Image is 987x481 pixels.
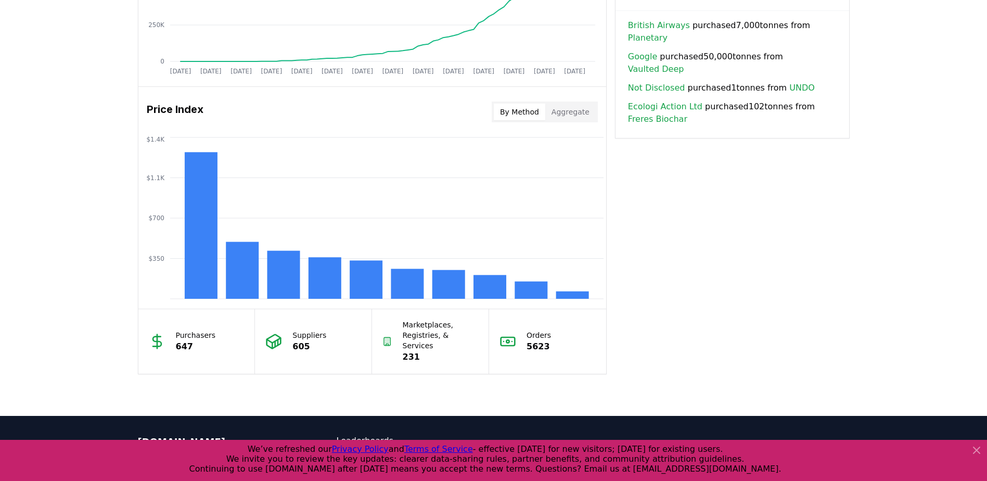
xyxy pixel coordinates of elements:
p: 5623 [527,340,551,353]
tspan: [DATE] [170,68,191,75]
p: Suppliers [292,330,326,340]
tspan: [DATE] [443,68,464,75]
a: Google [628,50,657,63]
p: Orders [527,330,551,340]
tspan: [DATE] [564,68,585,75]
tspan: [DATE] [503,68,524,75]
span: purchased 7,000 tonnes from [628,19,837,44]
tspan: [DATE] [473,68,494,75]
tspan: [DATE] [230,68,252,75]
tspan: [DATE] [412,68,433,75]
tspan: $1.4K [146,136,165,143]
tspan: [DATE] [200,68,221,75]
tspan: [DATE] [534,68,555,75]
tspan: [DATE] [322,68,343,75]
tspan: $350 [148,255,164,262]
a: Vaulted Deep [628,63,684,75]
p: 605 [292,340,326,353]
p: Purchasers [176,330,216,340]
a: Freres Biochar [628,113,687,125]
tspan: $1.1K [146,174,165,182]
a: British Airways [628,19,690,32]
button: By Method [494,104,545,120]
tspan: [DATE] [261,68,282,75]
tspan: [DATE] [382,68,403,75]
button: Aggregate [545,104,596,120]
a: Planetary [628,32,668,44]
h3: Price Index [147,102,203,122]
tspan: $700 [148,214,164,222]
p: 647 [176,340,216,353]
tspan: 0 [160,58,164,65]
span: purchased 50,000 tonnes from [628,50,837,75]
span: purchased 102 tonnes from [628,100,837,125]
p: 231 [403,351,479,363]
tspan: [DATE] [352,68,373,75]
a: UNDO [789,82,815,94]
tspan: 250K [148,21,165,29]
a: Ecologi Action Ltd [628,100,702,113]
a: Not Disclosed [628,82,685,94]
a: Leaderboards [337,435,494,447]
p: [DOMAIN_NAME] [138,435,295,449]
span: purchased 1 tonnes from [628,82,815,94]
tspan: [DATE] [291,68,312,75]
p: Marketplaces, Registries, & Services [403,320,479,351]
